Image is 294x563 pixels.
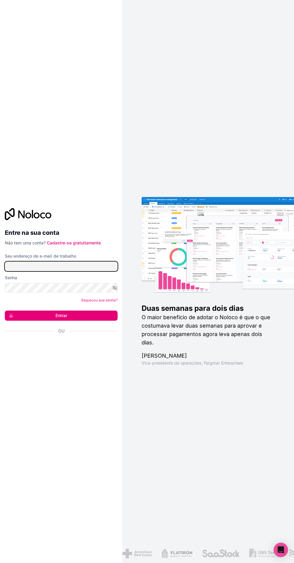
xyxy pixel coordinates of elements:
input: Senha [5,283,118,293]
a: Esqueceu sua senha? [81,298,118,302]
img: /ativos/gbstax-C-GtDUiK.png [248,549,279,558]
button: Entrar [5,310,118,321]
font: Vice-presidente de operações [142,360,201,365]
font: Seu endereço de e-mail de trabalho [5,253,76,259]
iframe: Botão "Fazer login com o Google" [2,341,121,354]
font: Fergmar Enterprises [204,360,243,365]
img: /ativos/cruz-vermelha-americana-BAupjrZR.png [122,549,151,558]
font: Entre na sua conta [5,229,59,236]
input: Endereço de email [5,262,118,271]
font: Entrar [55,313,67,318]
a: Cadastre-se gratuitamente [47,240,101,245]
img: /ativos/flatiron-C8eUkumj.png [160,549,192,558]
img: /ativos/saastock-C6Zbiodz.png [201,549,239,558]
font: , [201,360,202,365]
font: Não tem uma conta? [5,240,46,245]
font: Duas semanas para dois dias [142,304,244,313]
font: [PERSON_NAME] [142,353,187,359]
div: Open Intercom Messenger [274,543,288,557]
font: Senha [5,275,17,280]
font: O maior benefício de adotar o Noloco é que o que costumava levar duas semanas para aprovar e proc... [142,314,270,346]
font: Ou [58,328,64,333]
